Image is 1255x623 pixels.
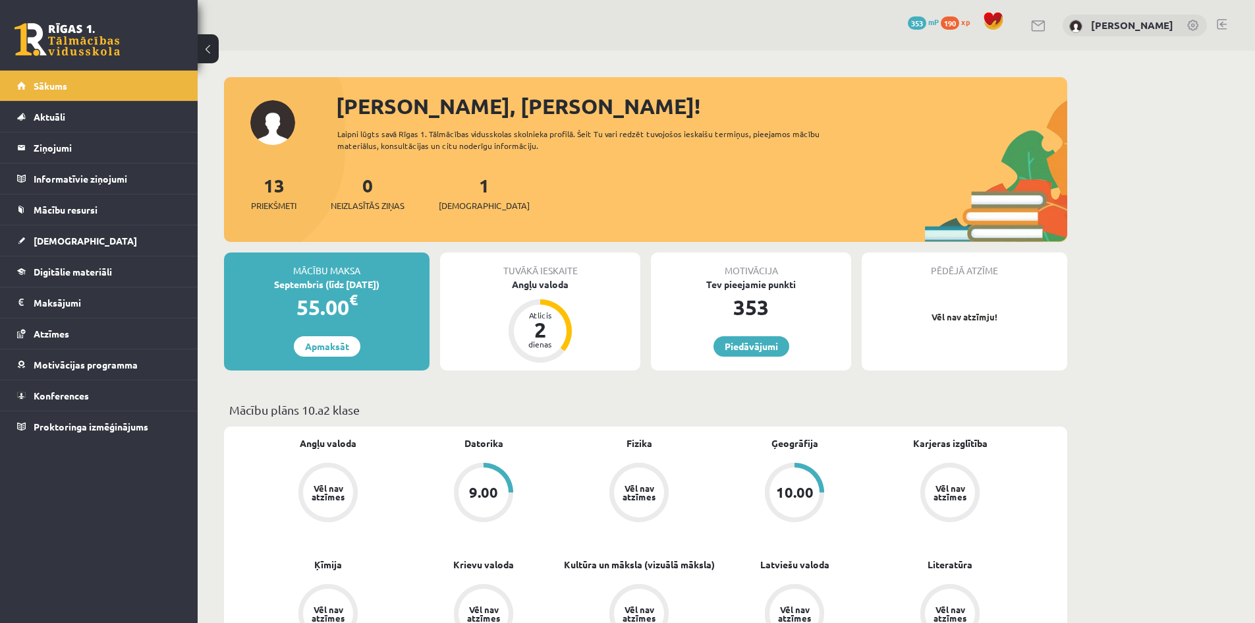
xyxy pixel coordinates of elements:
[621,484,657,501] div: Vēl nav atzīmes
[440,252,640,278] div: Tuvākā ieskaite
[310,484,347,501] div: Vēl nav atzīmes
[776,485,814,500] div: 10.00
[34,390,89,401] span: Konferences
[928,558,972,572] a: Literatūra
[771,436,818,450] a: Ģeogrāfija
[913,436,988,450] a: Karjeras izglītība
[453,558,514,572] a: Krievu valoda
[34,287,181,318] legend: Maksājumi
[17,163,181,194] a: Informatīvie ziņojumi
[34,111,65,123] span: Aktuāli
[300,436,356,450] a: Angļu valoda
[520,319,560,340] div: 2
[941,16,976,27] a: 190 xp
[17,349,181,380] a: Motivācijas programma
[627,436,652,450] a: Fizika
[17,102,181,132] a: Aktuāli
[250,463,406,525] a: Vēl nav atzīmes
[520,340,560,348] div: dienas
[251,173,296,212] a: 13Priekšmeti
[932,605,968,622] div: Vēl nav atzīmes
[224,278,430,291] div: Septembris (līdz [DATE])
[349,290,358,309] span: €
[17,133,181,163] a: Ziņojumi
[17,256,181,287] a: Digitālie materiāli
[908,16,926,30] span: 353
[17,380,181,411] a: Konferences
[17,318,181,349] a: Atzīmes
[34,266,112,278] span: Digitālie materiāli
[564,558,715,572] a: Kultūra un māksla (vizuālā māksla)
[440,278,640,291] div: Angļu valoda
[17,194,181,225] a: Mācību resursi
[34,421,148,432] span: Proktoringa izmēģinājums
[17,287,181,318] a: Maksājumi
[14,23,120,56] a: Rīgas 1. Tālmācības vidusskola
[862,252,1067,278] div: Pēdējā atzīme
[440,278,640,365] a: Angļu valoda Atlicis 2 dienas
[34,328,69,340] span: Atzīmes
[406,463,561,525] a: 9.00
[1069,20,1082,33] img: Marija Mergolde
[621,605,657,622] div: Vēl nav atzīmes
[941,16,959,30] span: 190
[17,411,181,442] a: Proktoringa izmēģinājums
[1091,18,1173,32] a: [PERSON_NAME]
[713,336,789,357] a: Piedāvājumi
[868,311,1061,324] p: Vēl nav atzīmju!
[310,605,347,622] div: Vēl nav atzīmes
[229,401,1062,419] p: Mācību plāns 10.a2 klase
[34,204,98,216] span: Mācību resursi
[439,199,530,212] span: [DEMOGRAPHIC_DATA]
[34,163,181,194] legend: Informatīvie ziņojumi
[464,436,503,450] a: Datorika
[224,291,430,323] div: 55.00
[651,278,851,291] div: Tev pieejamie punkti
[331,173,404,212] a: 0Neizlasītās ziņas
[961,16,970,27] span: xp
[34,80,67,92] span: Sākums
[224,252,430,278] div: Mācību maksa
[17,225,181,256] a: [DEMOGRAPHIC_DATA]
[651,291,851,323] div: 353
[717,463,872,525] a: 10.00
[928,16,939,27] span: mP
[651,252,851,278] div: Motivācija
[17,71,181,101] a: Sākums
[872,463,1028,525] a: Vēl nav atzīmes
[465,605,502,622] div: Vēl nav atzīmes
[331,199,404,212] span: Neizlasītās ziņas
[760,558,829,572] a: Latviešu valoda
[336,90,1067,122] div: [PERSON_NAME], [PERSON_NAME]!
[34,359,138,371] span: Motivācijas programma
[337,128,843,152] div: Laipni lūgts savā Rīgas 1. Tālmācības vidusskolas skolnieka profilā. Šeit Tu vari redzēt tuvojošo...
[34,133,181,163] legend: Ziņojumi
[776,605,813,622] div: Vēl nav atzīmes
[439,173,530,212] a: 1[DEMOGRAPHIC_DATA]
[294,336,360,357] a: Apmaksāt
[932,484,968,501] div: Vēl nav atzīmes
[314,558,342,572] a: Ķīmija
[520,311,560,319] div: Atlicis
[34,235,137,247] span: [DEMOGRAPHIC_DATA]
[561,463,717,525] a: Vēl nav atzīmes
[469,485,498,500] div: 9.00
[251,199,296,212] span: Priekšmeti
[908,16,939,27] a: 353 mP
